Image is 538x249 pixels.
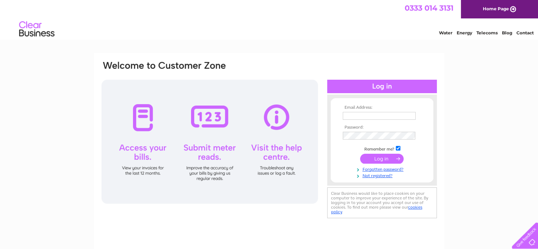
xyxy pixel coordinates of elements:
a: cookies policy [331,205,422,214]
img: logo.png [19,18,55,40]
input: Submit [360,154,404,164]
a: Telecoms [476,30,498,35]
a: 0333 014 3131 [405,4,453,12]
a: Energy [457,30,472,35]
a: Blog [502,30,512,35]
a: Forgotten password? [343,165,423,172]
th: Email Address: [341,105,423,110]
th: Password: [341,125,423,130]
a: Contact [516,30,534,35]
td: Remember me? [341,145,423,152]
div: Clear Business would like to place cookies on your computer to improve your experience of the sit... [327,187,437,218]
a: Not registered? [343,172,423,179]
div: Clear Business is a trading name of Verastar Limited (registered in [GEOGRAPHIC_DATA] No. 3667643... [102,4,436,34]
a: Water [439,30,452,35]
